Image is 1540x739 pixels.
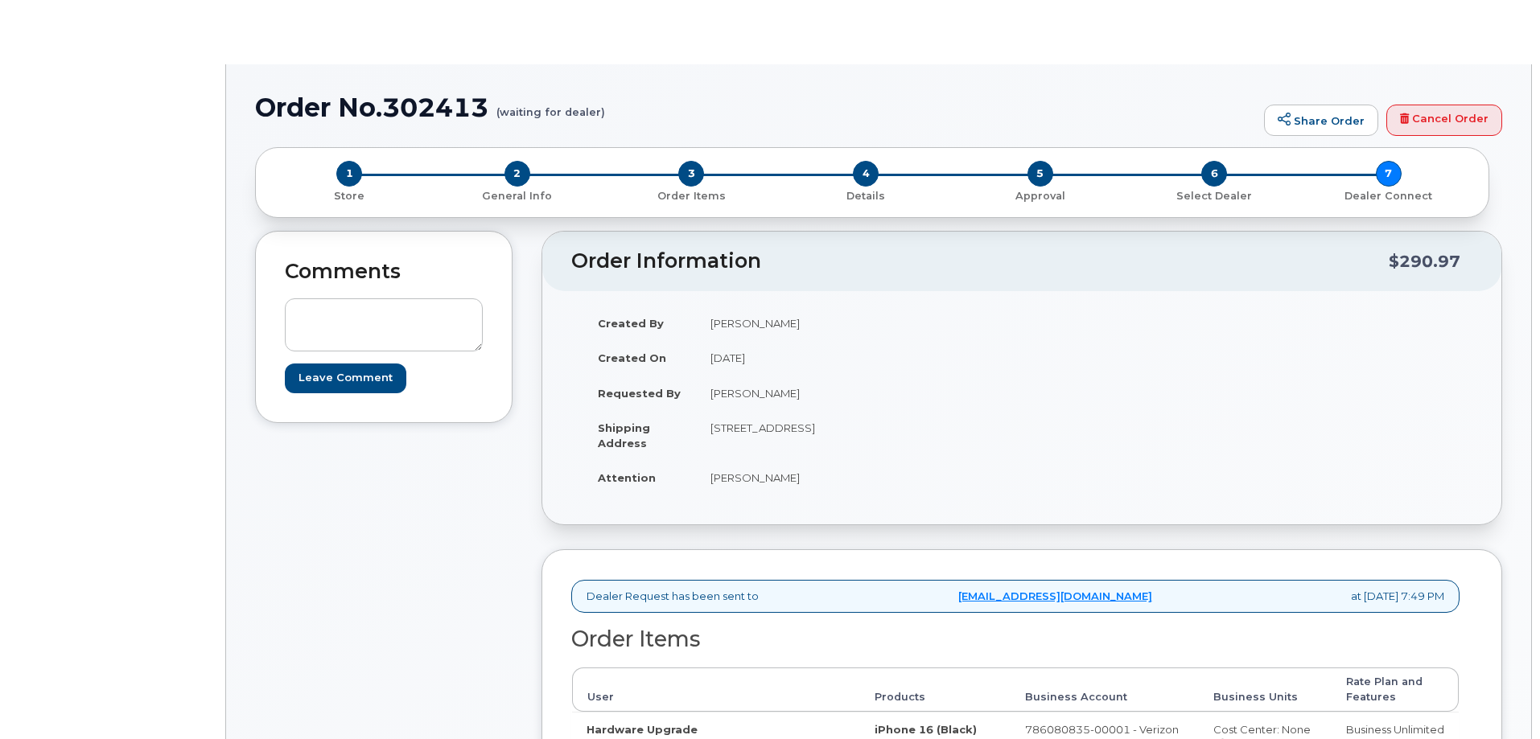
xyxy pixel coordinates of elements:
[604,187,779,203] a: 3 Order Items
[696,410,1010,460] td: [STREET_ADDRESS]
[571,627,1460,651] h2: Order Items
[1199,667,1332,712] th: Business Units
[1011,667,1199,712] th: Business Account
[779,187,953,203] a: 4 Details
[587,723,698,736] strong: Hardware Upgrade
[285,261,483,283] h2: Comments
[1027,161,1053,187] span: 5
[1127,187,1302,203] a: 6 Select Dealer
[1264,105,1378,137] a: Share Order
[598,387,681,400] strong: Requested By
[1386,105,1502,137] a: Cancel Order
[598,471,656,484] strong: Attention
[430,187,605,203] a: 2 General Info
[696,340,1010,376] td: [DATE]
[598,317,664,330] strong: Created By
[696,376,1010,411] td: [PERSON_NAME]
[860,667,1011,712] th: Products
[696,460,1010,495] td: [PERSON_NAME]
[598,351,666,364] strong: Created On
[571,580,1460,613] div: Dealer Request has been sent to at [DATE] 7:49 PM
[598,421,650,450] strong: Shipping Address
[785,189,947,203] p: Details
[572,667,860,712] th: User
[1134,189,1295,203] p: Select Dealer
[875,723,977,736] strong: iPhone 16 (Black)
[1201,161,1227,187] span: 6
[953,187,1127,203] a: 5 Approval
[571,250,1389,273] h2: Order Information
[696,306,1010,341] td: [PERSON_NAME]
[1389,246,1460,277] div: $290.97
[504,161,530,187] span: 2
[336,161,362,187] span: 1
[275,189,424,203] p: Store
[958,589,1152,604] a: [EMAIL_ADDRESS][DOMAIN_NAME]
[255,93,1256,121] h1: Order No.302413
[959,189,1121,203] p: Approval
[611,189,772,203] p: Order Items
[437,189,599,203] p: General Info
[853,161,879,187] span: 4
[1332,667,1459,712] th: Rate Plan and Features
[496,93,605,118] small: (waiting for dealer)
[269,187,430,203] a: 1 Store
[678,161,704,187] span: 3
[285,363,406,393] input: Leave Comment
